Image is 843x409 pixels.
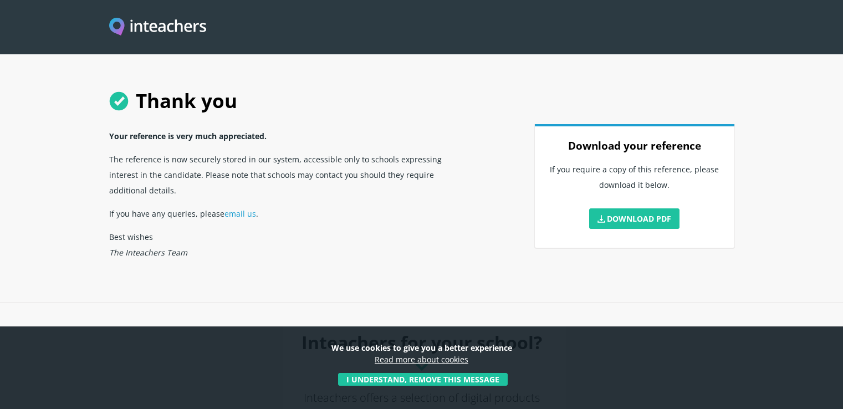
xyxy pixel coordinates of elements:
[109,18,207,37] a: Visit this site's homepage
[548,157,721,204] p: If you require a copy of this reference, please download it below.
[109,124,468,147] p: Your reference is very much appreciated.
[109,18,207,37] img: Inteachers
[338,373,508,386] button: I understand, remove this message
[109,247,187,258] em: The Inteachers Team
[224,208,256,219] a: email us
[548,134,721,157] h3: Download your reference
[109,225,468,264] p: Best wishes
[109,202,468,225] p: If you have any queries, please .
[375,354,468,365] a: Read more about cookies
[109,78,734,124] h1: Thank you
[589,208,680,229] a: Download PDF
[331,342,512,353] strong: We use cookies to give you a better experience
[109,147,468,202] p: The reference is now securely stored in our system, accessible only to schools expressing interes...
